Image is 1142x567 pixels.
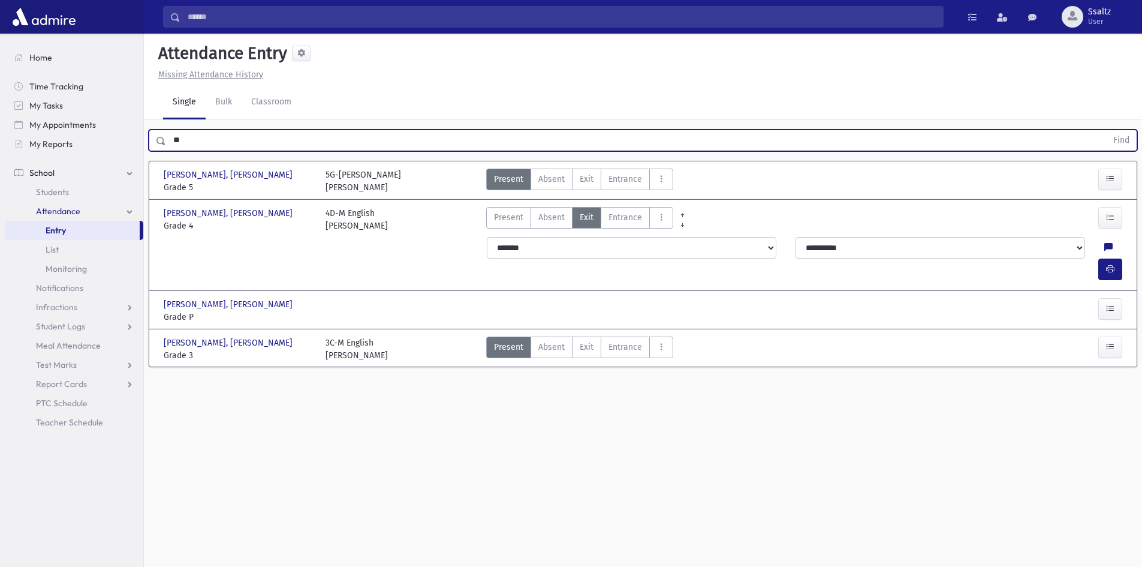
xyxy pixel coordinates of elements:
[29,119,96,130] span: My Appointments
[608,173,642,185] span: Entrance
[164,298,295,311] span: [PERSON_NAME], [PERSON_NAME]
[5,134,143,154] a: My Reports
[36,398,88,409] span: PTC Schedule
[538,341,565,353] span: Absent
[486,207,673,232] div: AttTypes
[5,96,143,115] a: My Tasks
[1088,7,1111,17] span: Ssaltz
[580,173,593,185] span: Exit
[5,115,143,134] a: My Appointments
[5,202,143,221] a: Attendance
[242,86,301,119] a: Classroom
[5,163,143,182] a: School
[10,5,79,29] img: AdmirePro
[5,298,143,317] a: Infractions
[5,182,143,202] a: Students
[36,206,80,217] span: Attendance
[486,337,673,362] div: AttTypes
[46,244,59,255] span: List
[153,43,287,64] h5: Attendance Entry
[153,70,263,80] a: Missing Attendance History
[164,311,314,323] span: Grade P
[608,341,642,353] span: Entrance
[5,394,143,413] a: PTC Schedule
[46,225,66,236] span: Entry
[5,77,143,96] a: Time Tracking
[1088,17,1111,26] span: User
[164,337,295,349] span: [PERSON_NAME], [PERSON_NAME]
[180,6,943,28] input: Search
[29,100,63,111] span: My Tasks
[538,173,565,185] span: Absent
[5,374,143,394] a: Report Cards
[46,263,87,274] span: Monitoring
[538,211,565,224] span: Absent
[5,221,140,240] a: Entry
[608,211,642,224] span: Entrance
[326,169,401,194] div: 5G-[PERSON_NAME] [PERSON_NAME]
[5,336,143,355] a: Meal Attendance
[494,211,523,224] span: Present
[5,355,143,374] a: Test Marks
[494,173,523,185] span: Present
[1106,130,1137,151] button: Find
[36,359,77,370] span: Test Marks
[5,317,143,336] a: Student Logs
[158,70,263,80] u: Missing Attendance History
[164,220,314,232] span: Grade 4
[36,321,85,332] span: Student Logs
[163,86,206,119] a: Single
[5,278,143,298] a: Notifications
[206,86,242,119] a: Bulk
[29,52,52,63] span: Home
[164,181,314,194] span: Grade 5
[5,259,143,278] a: Monitoring
[5,413,143,432] a: Teacher Schedule
[494,341,523,353] span: Present
[580,341,593,353] span: Exit
[36,340,101,351] span: Meal Attendance
[36,417,103,428] span: Teacher Schedule
[36,302,77,313] span: Infractions
[5,240,143,259] a: List
[164,207,295,220] span: [PERSON_NAME], [PERSON_NAME]
[29,81,83,92] span: Time Tracking
[326,337,388,362] div: 3C-M English [PERSON_NAME]
[29,167,55,178] span: School
[36,283,83,293] span: Notifications
[36,187,69,197] span: Students
[326,207,388,232] div: 4D-M English [PERSON_NAME]
[164,349,314,362] span: Grade 3
[36,379,87,389] span: Report Cards
[164,169,295,181] span: [PERSON_NAME], [PERSON_NAME]
[29,139,73,149] span: My Reports
[486,169,673,194] div: AttTypes
[580,211,593,224] span: Exit
[5,48,143,67] a: Home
